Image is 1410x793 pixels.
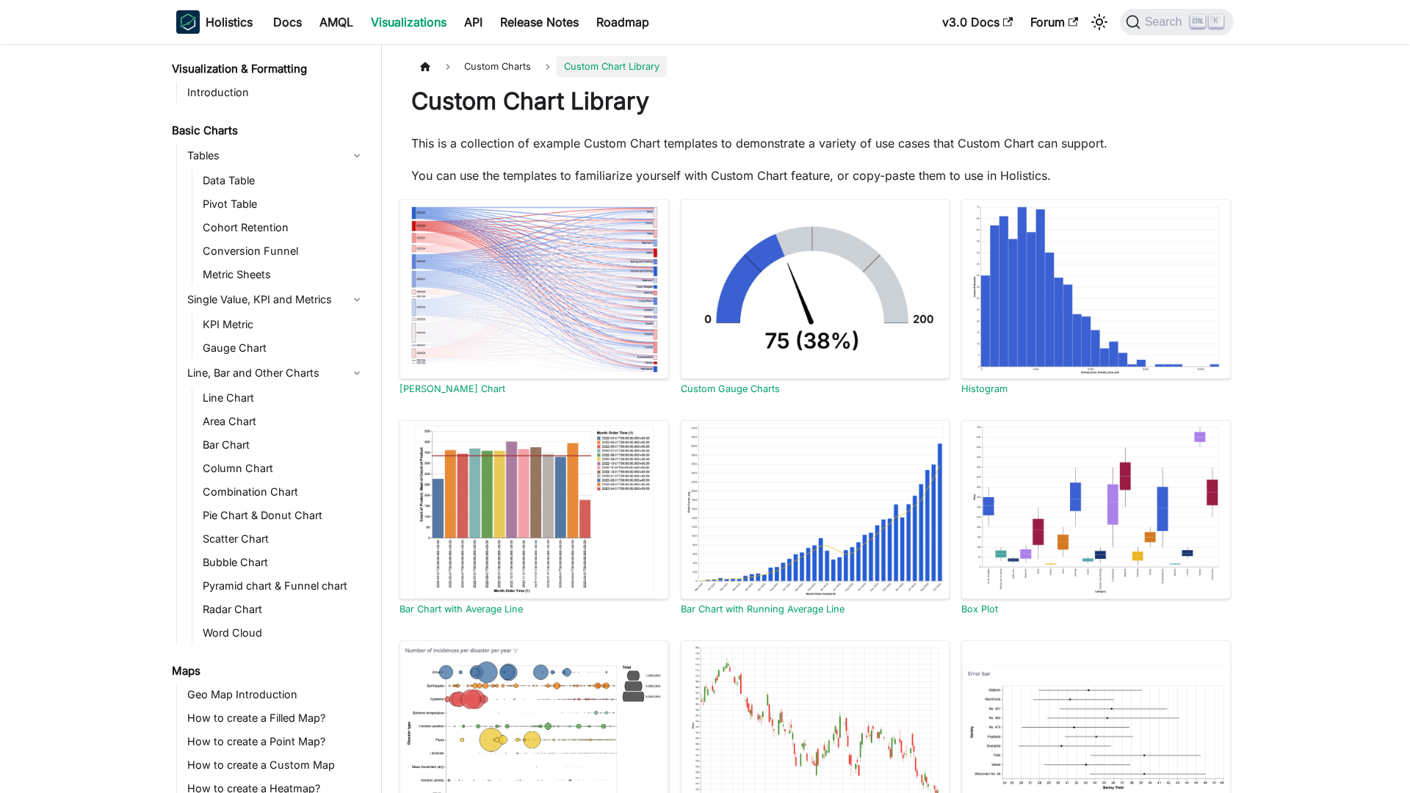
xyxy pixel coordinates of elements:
[183,144,369,167] a: Tables
[183,684,369,705] a: Geo Map Introduction
[362,10,455,34] a: Visualizations
[961,383,1008,394] a: Histogram
[455,10,491,34] a: API
[198,576,369,596] a: Pyramid chart & Funnel chart
[961,604,998,615] a: Box Plot
[1120,9,1234,35] button: Search (Ctrl+K)
[198,338,369,358] a: Gauge Chart
[183,288,369,311] a: Single Value, KPI and Metrics
[198,314,369,335] a: KPI Metric
[198,194,369,214] a: Pivot Table
[681,199,950,394] a: Custom Gauge ChartsCustom Gauge Charts
[399,199,669,394] a: Sankey Chart[PERSON_NAME] Chart
[557,56,667,77] span: Custom Chart Library
[411,56,439,77] a: Home page
[587,10,658,34] a: Roadmap
[198,623,369,643] a: Word Cloud
[411,167,1219,184] p: You can use the templates to familiarize yourself with Custom Chart feature, or copy-paste them t...
[167,59,369,79] a: Visualization & Formatting
[411,134,1219,152] p: This is a collection of example Custom Chart templates to demonstrate a variety of use cases that...
[681,604,845,615] a: Bar Chart with Running Average Line
[183,731,369,752] a: How to create a Point Map?
[491,10,587,34] a: Release Notes
[176,10,253,34] a: HolisticsHolistics
[198,482,369,502] a: Combination Chart
[681,383,780,394] a: Custom Gauge Charts
[198,411,369,432] a: Area Chart
[183,361,369,385] a: Line, Bar and Other Charts
[933,10,1022,34] a: v3.0 Docs
[198,264,369,285] a: Metric Sheets
[399,383,505,394] a: [PERSON_NAME] Chart
[198,599,369,620] a: Radar Chart
[399,420,669,615] a: Bar Chart with Average LineBar Chart with Average Line
[264,10,311,34] a: Docs
[198,458,369,479] a: Column Chart
[162,44,382,793] nav: Docs sidebar
[457,56,538,77] span: Custom Charts
[198,529,369,549] a: Scatter Chart
[681,420,950,615] a: Bar Chart with Running Average LineBar Chart with Running Average Line
[167,661,369,681] a: Maps
[198,505,369,526] a: Pie Chart & Donut Chart
[961,420,1231,615] a: Box PlotBox Plot
[183,82,369,103] a: Introduction
[1209,15,1223,28] kbd: K
[198,435,369,455] a: Bar Chart
[411,56,1219,77] nav: Breadcrumbs
[198,552,369,573] a: Bubble Chart
[311,10,362,34] a: AMQL
[961,199,1231,394] a: HistogramHistogram
[198,170,369,191] a: Data Table
[206,13,253,31] b: Holistics
[167,120,369,141] a: Basic Charts
[198,388,369,408] a: Line Chart
[1140,15,1191,29] span: Search
[1022,10,1087,34] a: Forum
[176,10,200,34] img: Holistics
[198,241,369,261] a: Conversion Funnel
[183,755,369,775] a: How to create a Custom Map
[399,604,523,615] a: Bar Chart with Average Line
[183,708,369,728] a: How to create a Filled Map?
[198,217,369,238] a: Cohort Retention
[411,87,1219,116] h1: Custom Chart Library
[1088,10,1111,34] button: Switch between dark and light mode (currently light mode)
